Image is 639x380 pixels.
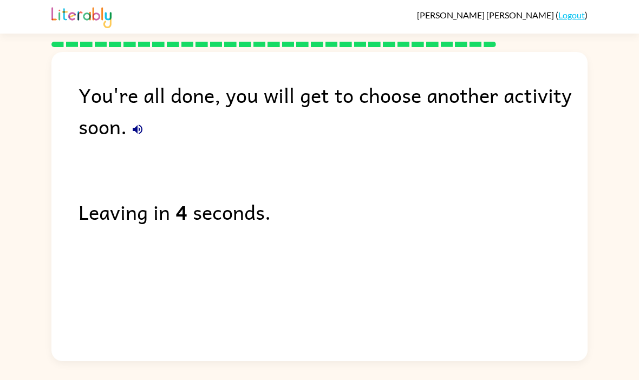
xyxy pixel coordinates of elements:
div: ( ) [417,10,588,20]
a: Logout [558,10,585,20]
img: Literably [51,4,112,28]
div: You're all done, you will get to choose another activity soon. [79,79,588,142]
b: 4 [175,196,187,227]
span: [PERSON_NAME] [PERSON_NAME] [417,10,556,20]
div: Leaving in seconds. [79,196,588,227]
